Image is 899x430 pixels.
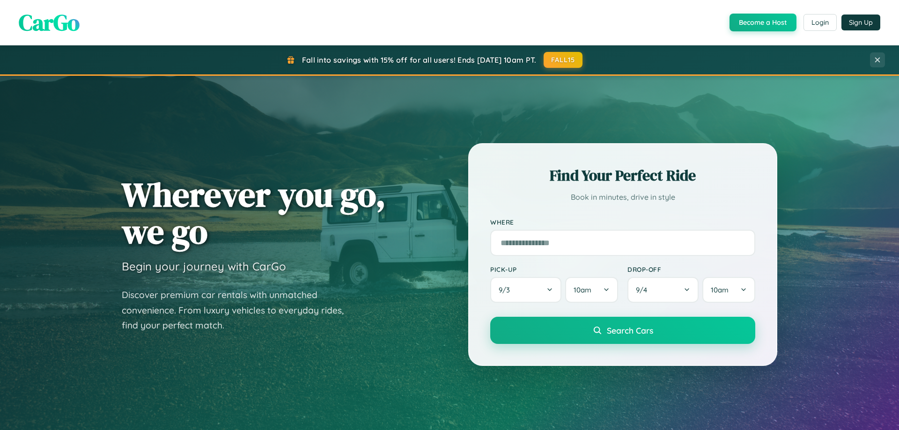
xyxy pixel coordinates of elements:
[574,285,591,294] span: 10am
[302,55,537,65] span: Fall into savings with 15% off for all users! Ends [DATE] 10am PT.
[841,15,880,30] button: Sign Up
[490,190,755,204] p: Book in minutes, drive in style
[730,14,796,31] button: Become a Host
[19,7,80,38] span: CarGo
[122,176,386,250] h1: Wherever you go, we go
[490,265,618,273] label: Pick-up
[702,277,755,303] button: 10am
[544,52,583,68] button: FALL15
[627,265,755,273] label: Drop-off
[636,285,652,294] span: 9 / 4
[711,285,729,294] span: 10am
[490,165,755,186] h2: Find Your Perfect Ride
[803,14,837,31] button: Login
[499,285,515,294] span: 9 / 3
[122,287,356,333] p: Discover premium car rentals with unmatched convenience. From luxury vehicles to everyday rides, ...
[490,277,561,303] button: 9/3
[627,277,699,303] button: 9/4
[490,218,755,226] label: Where
[607,325,653,335] span: Search Cars
[565,277,618,303] button: 10am
[122,259,286,273] h3: Begin your journey with CarGo
[490,317,755,344] button: Search Cars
